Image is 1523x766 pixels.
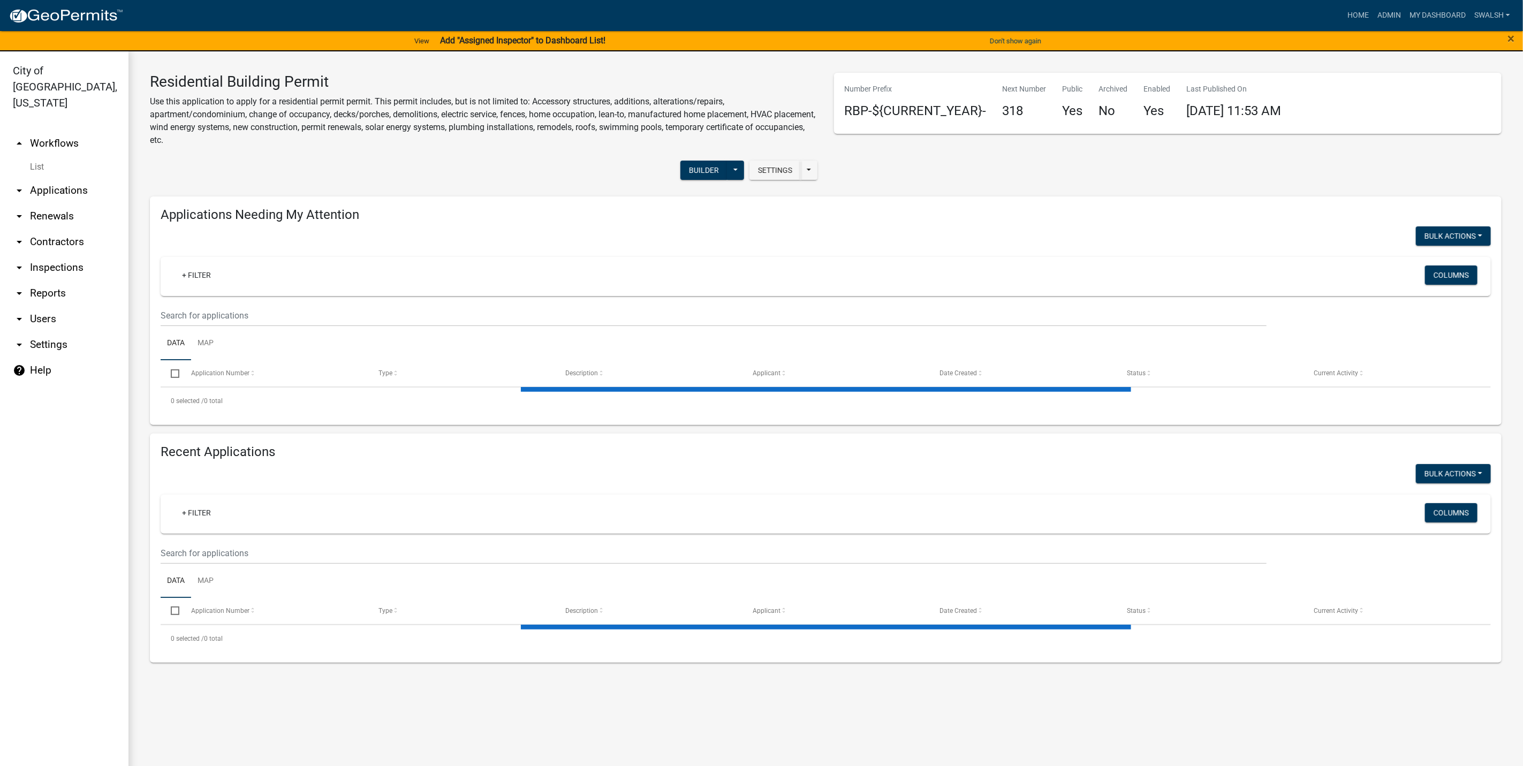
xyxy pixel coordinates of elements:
a: swalsh [1470,5,1514,26]
span: [DATE] 11:53 AM [1187,103,1282,118]
p: Archived [1099,84,1128,95]
i: arrow_drop_down [13,287,26,300]
span: 0 selected / [171,397,204,405]
span: Applicant [753,369,781,377]
a: Home [1343,5,1373,26]
button: Bulk Actions [1416,226,1491,246]
span: Description [566,607,598,615]
span: Type [378,369,392,377]
a: Data [161,564,191,598]
a: Admin [1373,5,1405,26]
datatable-header-cell: Applicant [742,360,930,386]
datatable-header-cell: Select [161,360,181,386]
a: Map [191,564,220,598]
span: 0 selected / [171,635,204,642]
h4: Applications Needing My Attention [161,207,1491,223]
datatable-header-cell: Date Created [929,598,1117,624]
i: arrow_drop_down [13,184,26,197]
datatable-header-cell: Current Activity [1304,360,1491,386]
span: Date Created [940,369,978,377]
span: Status [1127,369,1146,377]
a: Data [161,327,191,361]
i: arrow_drop_down [13,210,26,223]
span: Application Number [192,607,250,615]
span: Current Activity [1314,607,1359,615]
span: Status [1127,607,1146,615]
span: Description [566,369,598,377]
button: Close [1508,32,1515,45]
h4: RBP-${CURRENT_YEAR}- [845,103,987,119]
strong: Add "Assigned Inspector" to Dashboard List! [440,35,605,45]
button: Builder [680,161,728,180]
input: Search for applications [161,305,1267,327]
a: My Dashboard [1405,5,1470,26]
button: Settings [749,161,801,180]
i: help [13,364,26,377]
button: Don't show again [986,32,1045,50]
span: Date Created [940,607,978,615]
datatable-header-cell: Select [161,598,181,624]
p: Next Number [1003,84,1047,95]
datatable-header-cell: Description [555,360,742,386]
button: Columns [1425,266,1477,285]
h4: No [1099,103,1128,119]
p: Enabled [1144,84,1171,95]
button: Columns [1425,503,1477,522]
p: Public [1063,84,1083,95]
datatable-header-cell: Application Number [181,360,368,386]
div: 0 total [161,625,1491,652]
i: arrow_drop_down [13,313,26,325]
span: × [1508,31,1515,46]
span: Applicant [753,607,781,615]
h4: Yes [1063,103,1083,119]
p: Number Prefix [845,84,987,95]
h4: Recent Applications [161,444,1491,460]
i: arrow_drop_up [13,137,26,150]
datatable-header-cell: Applicant [742,598,930,624]
a: Map [191,327,220,361]
div: 0 total [161,388,1491,414]
datatable-header-cell: Description [555,598,742,624]
datatable-header-cell: Date Created [929,360,1117,386]
span: Type [378,607,392,615]
h3: Residential Building Permit [150,73,818,91]
p: Last Published On [1187,84,1282,95]
a: + Filter [173,503,219,522]
i: arrow_drop_down [13,338,26,351]
a: + Filter [173,266,219,285]
h4: Yes [1144,103,1171,119]
a: View [410,32,434,50]
i: arrow_drop_down [13,236,26,248]
i: arrow_drop_down [13,261,26,274]
span: Application Number [192,369,250,377]
span: Current Activity [1314,369,1359,377]
datatable-header-cell: Type [368,598,556,624]
input: Search for applications [161,542,1267,564]
datatable-header-cell: Status [1117,360,1304,386]
button: Bulk Actions [1416,464,1491,483]
datatable-header-cell: Type [368,360,556,386]
datatable-header-cell: Status [1117,598,1304,624]
datatable-header-cell: Current Activity [1304,598,1491,624]
datatable-header-cell: Application Number [181,598,368,624]
h4: 318 [1003,103,1047,119]
p: Use this application to apply for a residential permit permit. This permit includes, but is not l... [150,95,818,147]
